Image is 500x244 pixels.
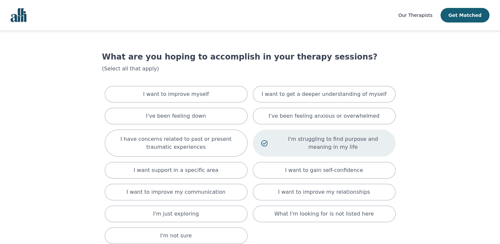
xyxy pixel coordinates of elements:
p: I want to improve my relationships [278,188,370,196]
p: I've been feeling anxious or overwhelmed [269,112,380,120]
p: I want to improve my communication [127,188,226,196]
h1: What are you hoping to accomplish in your therapy sessions? [102,52,398,62]
p: I'm struggling to find purpose and meaning in my life [279,135,387,151]
p: I'm not sure [160,232,192,240]
span: Our Therapists [398,13,432,18]
p: (Select all that apply) [102,65,398,73]
p: I want to improve myself [143,90,209,98]
p: I want to gain self-confidence [285,166,363,174]
p: I want support in a specific area [134,166,218,174]
p: I'm just exploring [153,210,199,218]
p: I've been feeling down [146,112,206,120]
p: I have concerns related to past or present traumatic experiences [113,135,239,151]
a: Our Therapists [398,11,432,19]
p: I want to get a deeper understanding of myself [261,90,386,98]
img: alli logo [11,8,26,22]
button: Get Matched [441,8,489,22]
p: What I'm looking for is not listed here [274,210,374,218]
